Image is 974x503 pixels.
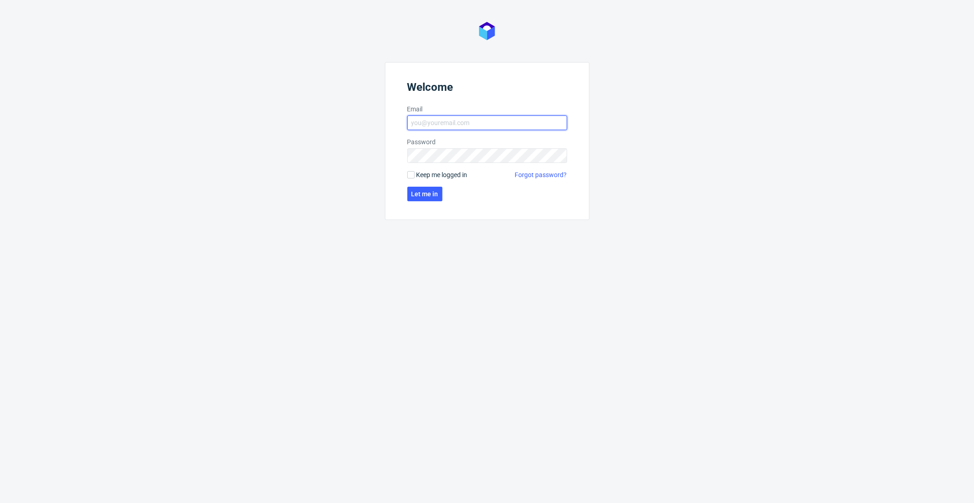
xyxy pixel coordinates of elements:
[411,191,438,197] span: Let me in
[407,187,442,201] button: Let me in
[407,81,567,97] header: Welcome
[407,115,567,130] input: you@youremail.com
[407,105,567,114] label: Email
[416,170,468,179] span: Keep me logged in
[407,137,567,147] label: Password
[515,170,567,179] a: Forgot password?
